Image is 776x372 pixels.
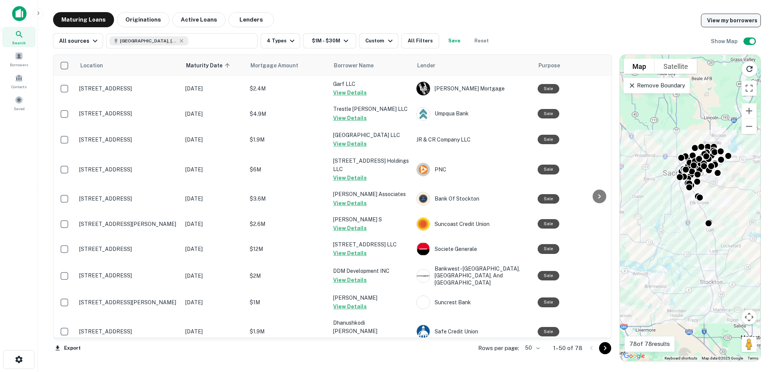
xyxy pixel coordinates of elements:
[10,62,28,68] span: Borrowers
[742,81,757,96] button: Toggle fullscreen view
[702,356,743,360] span: Map data ©2025 Google
[628,81,685,90] p: Remove Boundary
[538,165,559,174] div: Sale
[228,12,274,27] button: Lenders
[12,40,26,46] span: Search
[333,88,367,97] button: View Details
[748,356,758,360] a: Terms (opens in new tab)
[185,165,242,174] p: [DATE]
[522,342,541,353] div: 50
[186,61,232,70] span: Maturity Date
[79,328,178,335] p: [STREET_ADDRESS]
[185,195,242,203] p: [DATE]
[79,85,178,92] p: [STREET_ADDRESS]
[655,59,697,74] button: Show satellite imagery
[59,36,100,45] div: All sources
[416,325,530,338] div: Safe Credit Union
[261,33,300,48] button: 4 Types
[79,110,178,117] p: [STREET_ADDRESS]
[333,190,409,198] p: [PERSON_NAME] Associates
[478,344,519,353] p: Rows per page:
[417,192,430,205] img: picture
[120,37,177,44] span: [GEOGRAPHIC_DATA], [GEOGRAPHIC_DATA], [GEOGRAPHIC_DATA]
[333,199,367,208] button: View Details
[250,195,325,203] p: $3.6M
[416,265,530,286] div: Bankwest - [GEOGRAPHIC_DATA], [GEOGRAPHIC_DATA], And [GEOGRAPHIC_DATA]
[742,119,757,134] button: Zoom out
[538,135,559,144] div: Sale
[250,272,325,280] p: $2M
[250,135,325,144] p: $1.9M
[538,61,560,70] span: Purpose
[333,131,409,139] p: [GEOGRAPHIC_DATA] LLC
[333,105,409,113] p: Trestle [PERSON_NAME] LLC
[417,296,430,309] img: picture
[538,244,559,254] div: Sale
[416,242,530,256] div: Societe Generale
[79,221,178,227] p: [STREET_ADDRESS][PERSON_NAME]
[333,80,409,88] p: Garf LLC
[333,224,367,233] button: View Details
[185,298,242,307] p: [DATE]
[622,351,647,361] a: Open this area in Google Maps (opens a new window)
[53,12,114,27] button: Maturing Loans
[442,33,466,48] button: Save your search to get updates of matches that match your search criteria.
[538,327,559,336] div: Sale
[417,61,435,70] span: Lender
[333,302,367,311] button: View Details
[599,342,611,354] button: Go to next page
[629,339,670,349] p: 78 of 78 results
[622,351,647,361] img: Google
[538,194,559,204] div: Sale
[333,336,367,345] button: View Details
[250,165,325,174] p: $6M
[181,55,246,76] th: Maturity Date
[329,55,413,76] th: Borrower Name
[14,106,25,112] span: Saved
[11,84,27,90] span: Contacts
[2,49,36,69] a: Borrowers
[538,297,559,307] div: Sale
[538,84,559,93] div: Sale
[2,27,36,47] a: Search
[416,107,530,121] div: Umpqua Bank
[333,240,409,249] p: [STREET_ADDRESS] LLC
[79,246,178,252] p: [STREET_ADDRESS]
[416,192,530,205] div: Bank Of Stockton
[53,33,103,48] button: All sources
[538,271,559,280] div: Sale
[53,342,83,354] button: Export
[417,325,430,338] img: picture
[250,84,325,93] p: $2.4M
[79,195,178,202] p: [STREET_ADDRESS]
[117,12,169,27] button: Originations
[413,55,534,76] th: Lender
[250,110,325,118] p: $4.9M
[333,215,409,224] p: [PERSON_NAME] S
[333,173,367,182] button: View Details
[333,249,367,258] button: View Details
[75,55,181,76] th: Location
[742,310,757,325] button: Map camera controls
[333,139,367,148] button: View Details
[416,217,530,231] div: Suncoast Credit Union
[303,33,356,48] button: $1M - $30M
[250,61,308,70] span: Mortgage Amount
[333,294,409,302] p: [PERSON_NAME]
[80,61,103,70] span: Location
[416,82,530,95] div: [PERSON_NAME] Mortgage
[738,311,776,348] div: Chat Widget
[538,219,559,229] div: Sale
[185,327,242,336] p: [DATE]
[420,85,427,93] p: L B
[417,243,430,255] img: picture
[12,6,27,21] img: capitalize-icon.png
[185,135,242,144] p: [DATE]
[185,220,242,228] p: [DATE]
[333,275,367,285] button: View Details
[2,93,36,113] a: Saved
[250,220,325,228] p: $2.6M
[534,55,609,76] th: Purpose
